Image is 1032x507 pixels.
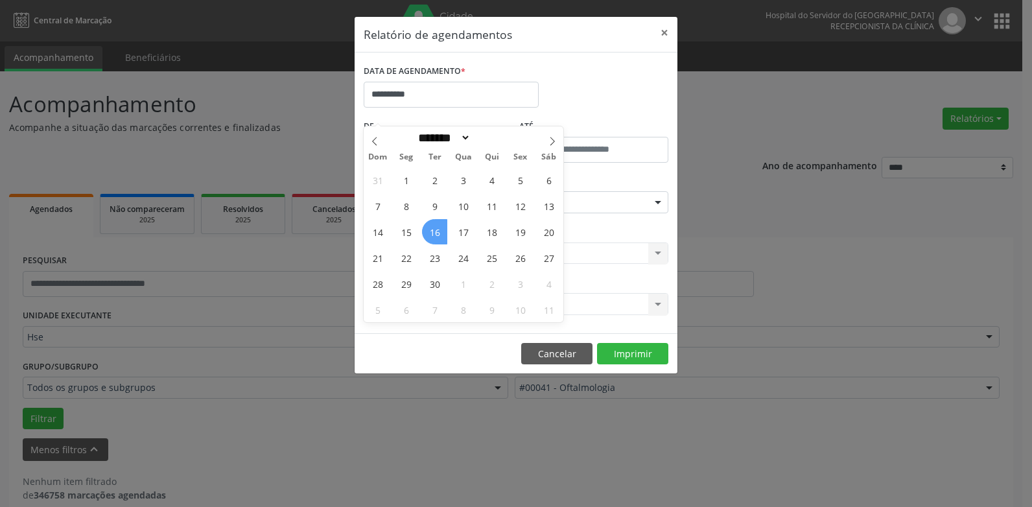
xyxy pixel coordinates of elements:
[422,271,447,296] span: Setembro 30, 2025
[536,271,561,296] span: Outubro 4, 2025
[422,219,447,244] span: Setembro 16, 2025
[365,167,390,193] span: Agosto 31, 2025
[365,219,390,244] span: Setembro 14, 2025
[422,245,447,270] span: Setembro 23, 2025
[451,245,476,270] span: Setembro 24, 2025
[508,219,533,244] span: Setembro 19, 2025
[535,153,563,161] span: Sáb
[364,62,465,82] label: DATA DE AGENDAMENTO
[364,117,513,137] label: De
[364,26,512,43] h5: Relatório de agendamentos
[365,297,390,322] span: Outubro 5, 2025
[508,297,533,322] span: Outubro 10, 2025
[392,153,421,161] span: Seg
[478,153,506,161] span: Qui
[364,153,392,161] span: Dom
[536,245,561,270] span: Setembro 27, 2025
[521,343,592,365] button: Cancelar
[451,167,476,193] span: Setembro 3, 2025
[393,245,419,270] span: Setembro 22, 2025
[479,245,504,270] span: Setembro 25, 2025
[393,297,419,322] span: Outubro 6, 2025
[393,271,419,296] span: Setembro 29, 2025
[451,193,476,218] span: Setembro 10, 2025
[365,193,390,218] span: Setembro 7, 2025
[519,117,668,137] label: ATÉ
[451,271,476,296] span: Outubro 1, 2025
[365,245,390,270] span: Setembro 21, 2025
[506,153,535,161] span: Sex
[508,271,533,296] span: Outubro 3, 2025
[536,219,561,244] span: Setembro 20, 2025
[393,193,419,218] span: Setembro 8, 2025
[508,245,533,270] span: Setembro 26, 2025
[451,219,476,244] span: Setembro 17, 2025
[479,219,504,244] span: Setembro 18, 2025
[479,297,504,322] span: Outubro 9, 2025
[422,167,447,193] span: Setembro 2, 2025
[393,167,419,193] span: Setembro 1, 2025
[536,167,561,193] span: Setembro 6, 2025
[536,297,561,322] span: Outubro 11, 2025
[414,131,471,145] select: Month
[422,193,447,218] span: Setembro 9, 2025
[479,193,504,218] span: Setembro 11, 2025
[451,297,476,322] span: Outubro 8, 2025
[393,219,419,244] span: Setembro 15, 2025
[479,271,504,296] span: Outubro 2, 2025
[471,131,513,145] input: Year
[651,17,677,49] button: Close
[536,193,561,218] span: Setembro 13, 2025
[365,271,390,296] span: Setembro 28, 2025
[449,153,478,161] span: Qua
[421,153,449,161] span: Ter
[508,167,533,193] span: Setembro 5, 2025
[597,343,668,365] button: Imprimir
[508,193,533,218] span: Setembro 12, 2025
[422,297,447,322] span: Outubro 7, 2025
[479,167,504,193] span: Setembro 4, 2025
